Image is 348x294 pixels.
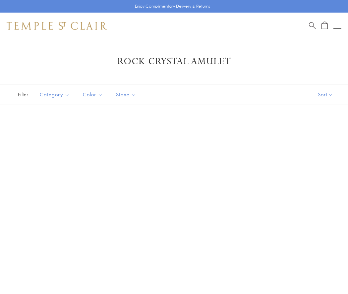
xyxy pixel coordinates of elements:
[17,56,331,68] h1: Rock Crystal Amulet
[303,84,348,105] button: Show sort by
[7,22,107,30] img: Temple St. Clair
[35,87,75,102] button: Category
[111,87,141,102] button: Stone
[78,87,108,102] button: Color
[80,90,108,99] span: Color
[321,22,328,30] a: Open Shopping Bag
[333,22,341,30] button: Open navigation
[135,3,210,10] p: Enjoy Complimentary Delivery & Returns
[113,90,141,99] span: Stone
[309,22,316,30] a: Search
[36,90,75,99] span: Category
